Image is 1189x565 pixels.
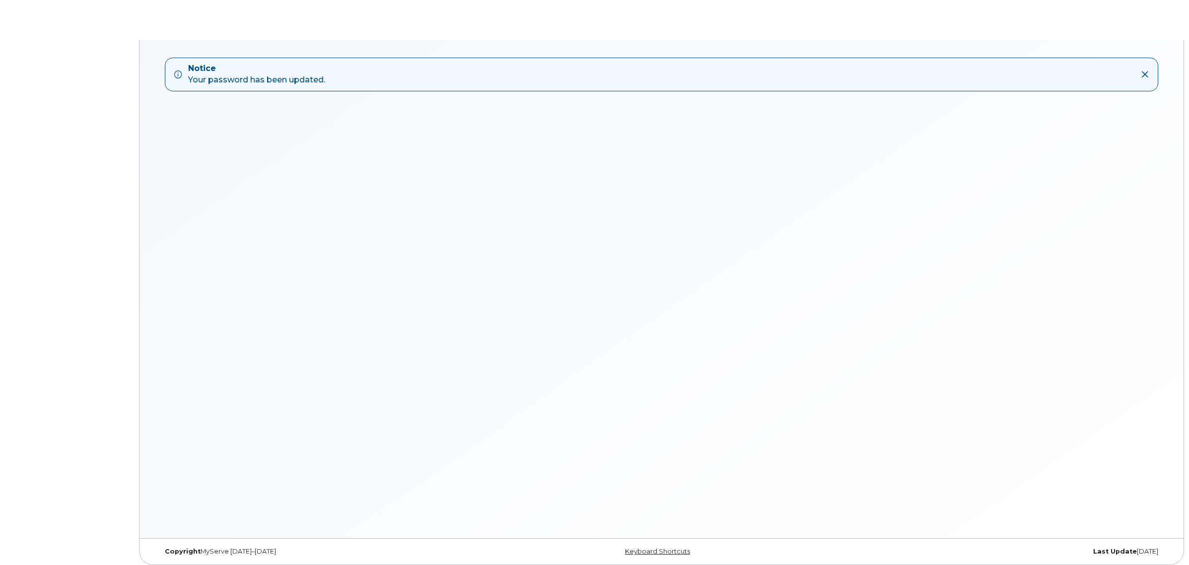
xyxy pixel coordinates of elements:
div: MyServe [DATE]–[DATE] [157,548,493,556]
div: [DATE] [830,548,1166,556]
div: Your password has been updated. [188,63,325,86]
a: Keyboard Shortcuts [625,548,690,555]
strong: Notice [188,63,325,74]
strong: Last Update [1093,548,1137,555]
strong: Copyright [165,548,201,555]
